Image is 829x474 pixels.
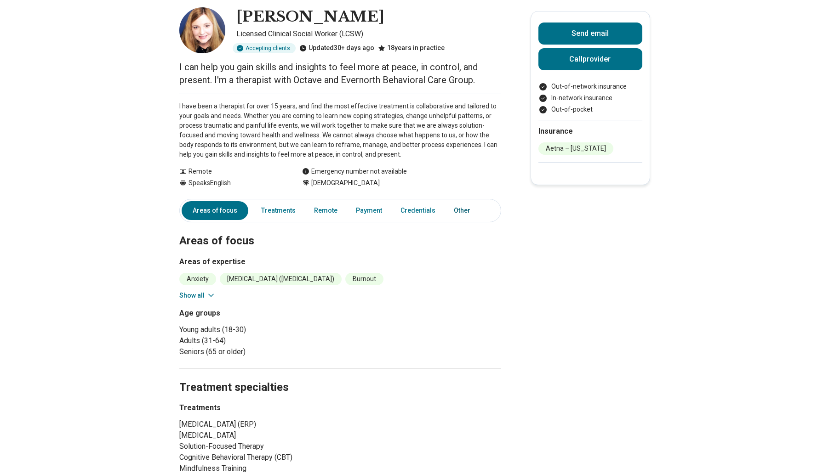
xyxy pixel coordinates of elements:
li: Solution-Focused Therapy [179,441,308,452]
li: [MEDICAL_DATA] (ERP) [179,419,308,430]
p: I can help you gain skills and insights to feel more at peace, in control, and present. I'm a the... [179,61,501,86]
li: [MEDICAL_DATA] ([MEDICAL_DATA]) [220,273,342,285]
button: Callprovider [538,48,642,70]
p: Licensed Clinical Social Worker (LCSW) [236,28,501,39]
img: Christine Trumbour, Licensed Clinical Social Worker (LCSW) [179,7,225,53]
li: Mindfulness Training [179,463,308,474]
h3: Age groups [179,308,337,319]
h3: Treatments [179,402,308,413]
li: Anxiety [179,273,216,285]
div: Speaks English [179,178,284,188]
div: Emergency number not available [302,167,407,176]
li: [MEDICAL_DATA] [179,430,308,441]
h2: Treatment specialties [179,358,501,395]
h2: Insurance [538,126,642,137]
span: [DEMOGRAPHIC_DATA] [311,178,380,188]
li: Out-of-pocket [538,105,642,114]
h3: Areas of expertise [179,256,501,267]
a: Areas of focus [182,201,248,220]
a: Treatments [256,201,301,220]
li: Adults (31-64) [179,335,337,346]
div: Updated 30+ days ago [299,43,374,53]
li: Young adults (18-30) [179,324,337,335]
a: Other [448,201,481,220]
li: Burnout [345,273,383,285]
h2: Areas of focus [179,211,501,249]
a: Payment [350,201,388,220]
ul: Payment options [538,82,642,114]
div: Remote [179,167,284,176]
li: Cognitive Behavioral Therapy (CBT) [179,452,308,463]
p: I have been a therapist for over 15 years, and find the most effective treatment is collaborative... [179,102,501,159]
div: 18 years in practice [378,43,445,53]
li: In-network insurance [538,93,642,103]
div: Accepting clients [233,43,296,53]
a: Remote [309,201,343,220]
li: Out-of-network insurance [538,82,642,91]
a: Credentials [395,201,441,220]
h1: [PERSON_NAME] [236,7,384,27]
li: Aetna – [US_STATE] [538,142,613,155]
li: Seniors (65 or older) [179,346,337,357]
button: Show all [179,291,216,300]
button: Send email [538,23,642,45]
